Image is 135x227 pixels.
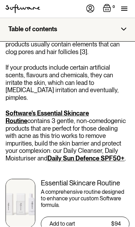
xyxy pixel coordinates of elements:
a: Open empty cart [103,4,116,14]
a: Software's Essential Skincare Routine [6,110,89,125]
div: Essential Skincare Routine [41,179,129,187]
div: A comprehensive routine designed to enhance your custom Software formula. [41,189,129,209]
p: If your products include certain artificial scents, flavours and chemicals, they can irritate the... [6,64,129,102]
div: Table of contents [8,26,57,33]
p: contains 3 gentle, non-comedogenic products that are perfect for those dealing with acne as this ... [6,110,129,162]
a: home [6,5,40,14]
div: 0 [111,4,116,10]
a: Daily Sun Defence SPF50+ [47,155,125,162]
img: Software Logo [6,5,40,14]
